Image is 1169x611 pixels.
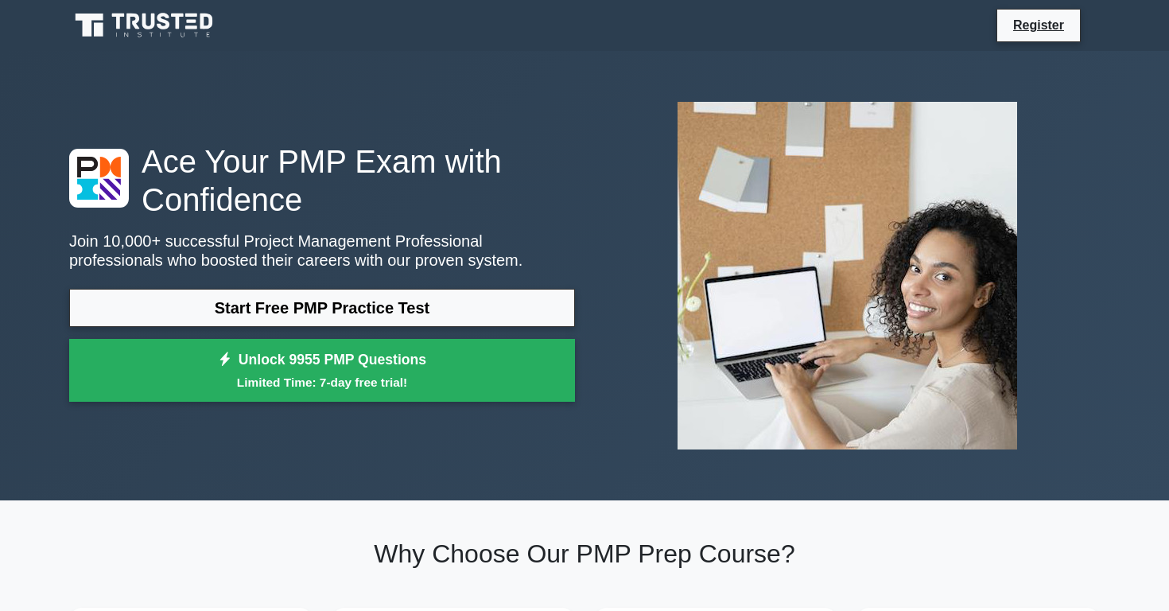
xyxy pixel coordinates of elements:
[69,289,575,327] a: Start Free PMP Practice Test
[1004,15,1074,35] a: Register
[89,373,555,391] small: Limited Time: 7-day free trial!
[69,232,575,270] p: Join 10,000+ successful Project Management Professional professionals who boosted their careers w...
[69,142,575,219] h1: Ace Your PMP Exam with Confidence
[69,339,575,403] a: Unlock 9955 PMP QuestionsLimited Time: 7-day free trial!
[69,539,1100,569] h2: Why Choose Our PMP Prep Course?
